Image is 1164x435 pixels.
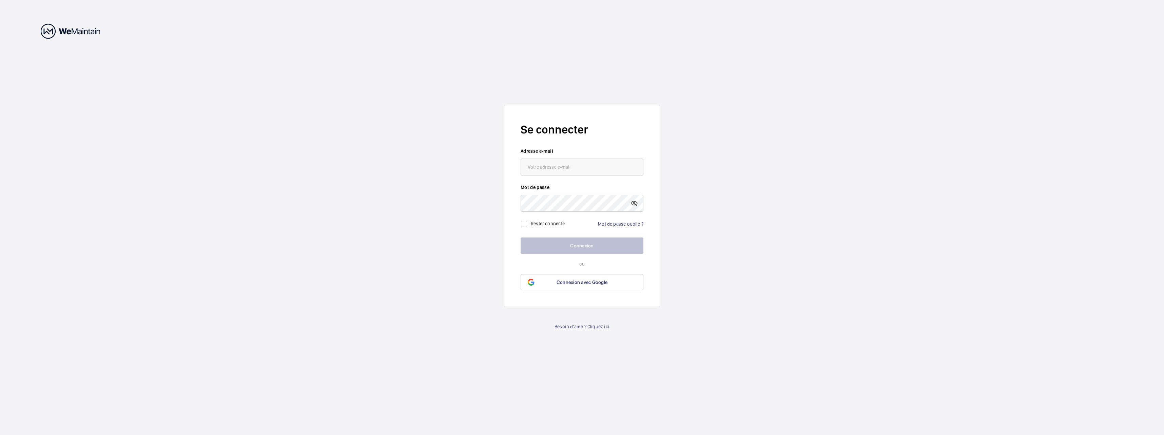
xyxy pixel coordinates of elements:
a: Besoin d'aide ? Cliquez ici [555,323,609,330]
label: Rester connecté [531,221,565,226]
h2: Se connecter [521,122,643,138]
input: Votre adresse e-mail [521,159,643,175]
label: Adresse e-mail [521,148,643,154]
a: Mot de passe oublié ? [598,221,643,227]
span: Connexion avec Google [557,279,607,285]
button: Connexion [521,237,643,254]
label: Mot de passe [521,184,643,191]
p: ou [521,261,643,267]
